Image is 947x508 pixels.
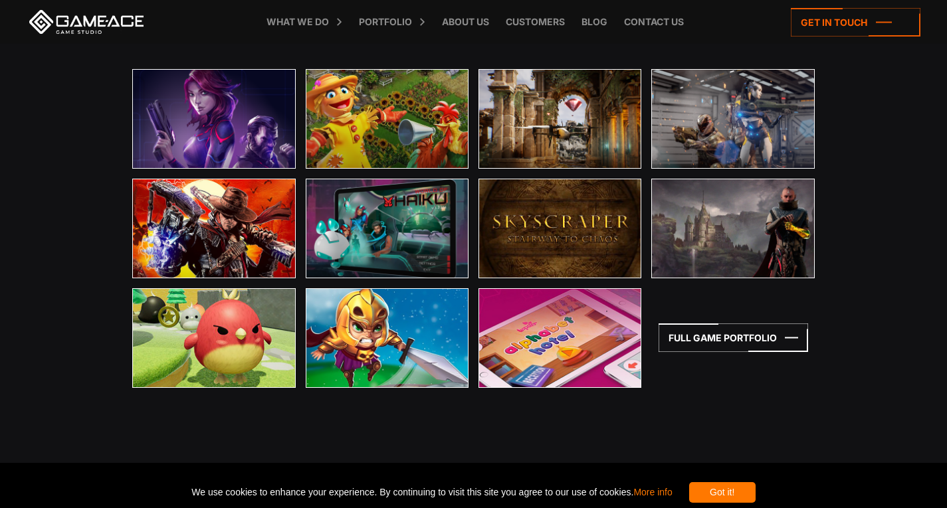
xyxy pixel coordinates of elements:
img: Alphabet hotel preview main [479,289,641,387]
img: Evil west game preview main [133,179,294,278]
a: More info [633,487,672,497]
img: Knight stack jump preview main [306,289,468,387]
img: Nomadland preview main [652,179,813,278]
img: Protagonist ex 1 game preview main [133,70,294,168]
img: Diamond drone preview main [479,70,641,168]
a: Get in touch [791,8,920,37]
div: Got it! [689,482,756,503]
span: We use cookies to enhance your experience. By continuing to visit this site you agree to our use ... [191,482,672,503]
img: Farmerama case preview main [306,70,468,168]
img: Skyscraper game preview main [479,179,641,278]
img: Terragame preview main [652,70,813,168]
img: Star archer vr main [133,289,294,387]
img: Haiku preview main [306,179,468,278]
a: Full Game Portfolio [659,323,808,352]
